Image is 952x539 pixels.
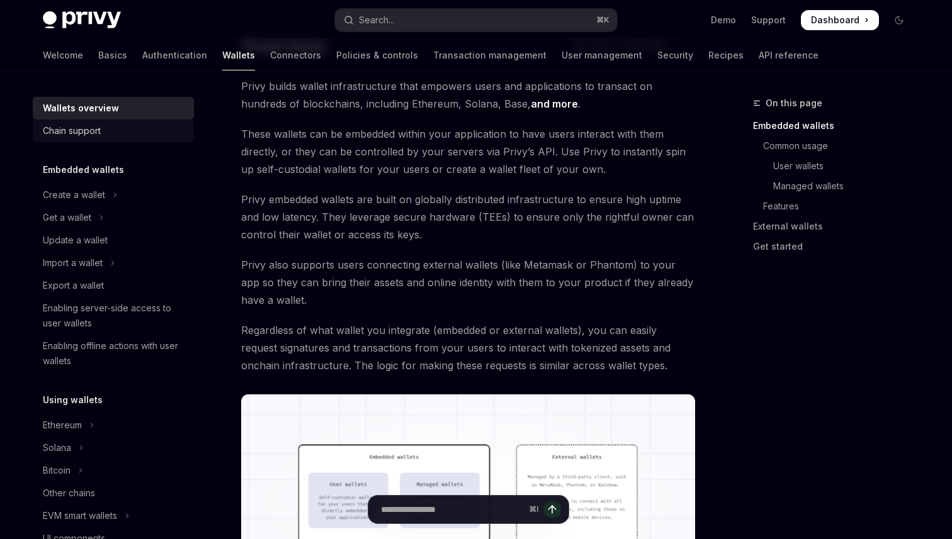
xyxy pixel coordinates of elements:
[241,256,695,309] span: Privy also supports users connecting external wallets (like Metamask or Phantom) to your app so t...
[753,136,919,156] a: Common usage
[753,236,919,257] a: Get started
[657,40,693,70] a: Security
[801,10,879,30] a: Dashboard
[766,96,822,111] span: On this page
[43,508,117,523] div: EVM smart wallets
[753,216,919,236] a: External wallets
[753,116,919,136] a: Embedded wallets
[33,184,194,206] button: Toggle Create a wallet section
[336,40,418,70] a: Policies & controls
[43,101,119,116] div: Wallets overview
[43,123,101,138] div: Chain support
[43,301,186,331] div: Enabling server-side access to user wallets
[811,14,859,26] span: Dashboard
[433,40,547,70] a: Transaction management
[33,206,194,229] button: Toggle Get a wallet section
[43,463,71,478] div: Bitcoin
[33,252,194,274] button: Toggle Import a wallet section
[241,191,695,243] span: Privy embedded wallets are built on globally distributed infrastructure to ensure high uptime and...
[889,10,909,30] button: Toggle dark mode
[43,255,103,270] div: Import a wallet
[33,335,194,372] a: Enabling offline actions with user wallets
[711,14,736,26] a: Demo
[33,119,194,142] a: Chain support
[708,40,744,70] a: Recipes
[543,501,561,518] button: Send message
[43,187,105,203] div: Create a wallet
[33,274,194,297] a: Export a wallet
[241,77,695,113] span: Privy builds wallet infrastructure that empowers users and applications to transact on hundreds o...
[98,40,127,70] a: Basics
[751,14,786,26] a: Support
[33,97,194,119] a: Wallets overview
[43,338,186,369] div: Enabling offline actions with user wallets
[241,125,695,178] span: These wallets can be embedded within your application to have users interact with them directly, ...
[43,278,104,293] div: Export a wallet
[43,392,103,408] h5: Using wallets
[33,414,194,436] button: Toggle Ethereum section
[359,13,394,28] div: Search...
[33,459,194,482] button: Toggle Bitcoin section
[33,297,194,335] a: Enabling server-side access to user wallets
[43,162,124,177] h5: Embedded wallets
[43,210,91,225] div: Get a wallet
[241,321,695,374] span: Regardless of what wallet you integrate (embedded or external wallets), you can easily request si...
[33,229,194,252] a: Update a wallet
[33,436,194,459] button: Toggle Solana section
[381,496,524,523] input: Ask a question...
[43,418,82,433] div: Ethereum
[562,40,642,70] a: User management
[222,40,255,70] a: Wallets
[33,504,194,527] button: Toggle EVM smart wallets section
[33,482,194,504] a: Other chains
[43,486,95,501] div: Other chains
[753,176,919,196] a: Managed wallets
[43,40,83,70] a: Welcome
[596,15,609,25] span: ⌘ K
[43,440,71,455] div: Solana
[759,40,819,70] a: API reference
[270,40,321,70] a: Connectors
[335,9,617,31] button: Open search
[43,11,121,29] img: dark logo
[531,97,578,111] a: and more
[43,233,108,248] div: Update a wallet
[753,156,919,176] a: User wallets
[753,196,919,216] a: Features
[142,40,207,70] a: Authentication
